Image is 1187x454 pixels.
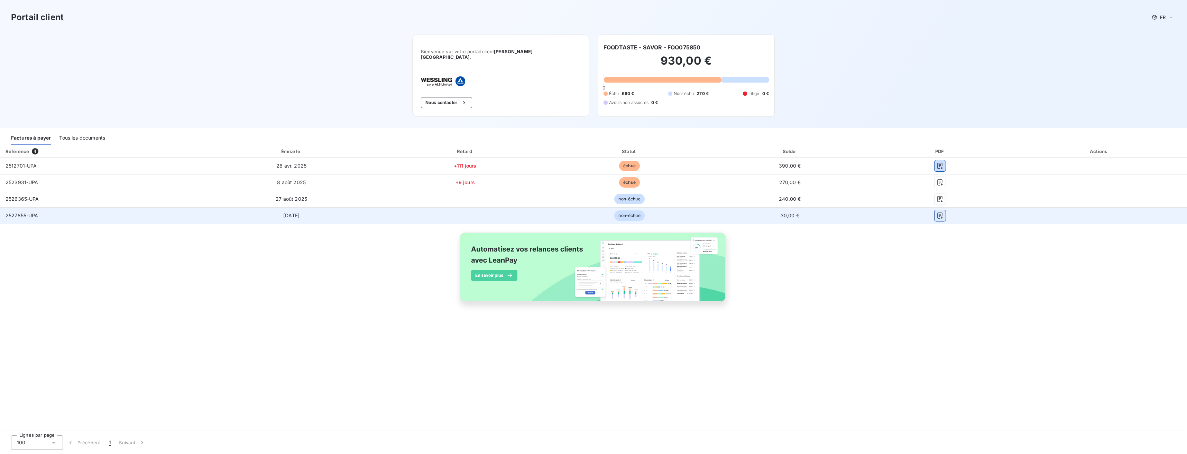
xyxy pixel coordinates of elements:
[115,435,150,450] button: Suivant
[748,91,760,97] span: Litige
[421,49,533,60] span: [PERSON_NAME] [GEOGRAPHIC_DATA]
[277,179,306,185] span: 8 août 2025
[697,91,709,97] span: 270 €
[11,131,51,145] div: Factures à payer
[651,100,658,106] span: 0 €
[779,196,801,202] span: 240,00 €
[614,194,644,204] span: non-échue
[779,163,801,169] span: 390,00 €
[454,228,733,313] img: banner
[456,179,475,185] span: +9 jours
[614,210,644,221] span: non-échue
[6,179,38,185] span: 2523931-UPA
[712,148,868,155] div: Solde
[283,212,300,218] span: [DATE]
[6,212,38,218] span: 2527855-UPA
[421,97,472,108] button: Nous contacter
[779,179,801,185] span: 270,00 €
[6,196,39,202] span: 2526365-UPA
[17,439,25,446] span: 100
[619,177,640,188] span: échue
[609,91,619,97] span: Échu
[32,148,38,154] span: 4
[6,149,29,154] div: Référence
[602,85,605,91] span: 0
[762,91,769,97] span: 0 €
[622,91,634,97] span: 660 €
[383,148,547,155] div: Retard
[871,148,1010,155] div: PDF
[781,212,799,218] span: 30,00 €
[1013,148,1186,155] div: Actions
[604,43,700,51] h6: FOODTASTE - SAVOR - FOO075850
[609,100,648,106] span: Avoirs non associés
[202,148,380,155] div: Émise le
[109,439,111,446] span: 1
[421,76,465,86] img: Company logo
[674,91,694,97] span: Non-échu
[11,11,64,23] h3: Portail client
[63,435,105,450] button: Précédent
[59,131,105,145] div: Tous les documents
[421,49,581,60] span: Bienvenue sur votre portail client .
[1160,15,1166,20] span: FR
[276,196,307,202] span: 27 août 2025
[550,148,709,155] div: Statut
[619,161,640,171] span: échue
[105,435,115,450] button: 1
[604,54,769,75] h2: 930,00 €
[454,163,477,169] span: +111 jours
[6,163,37,169] span: 2512701-UPA
[276,163,306,169] span: 28 avr. 2025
